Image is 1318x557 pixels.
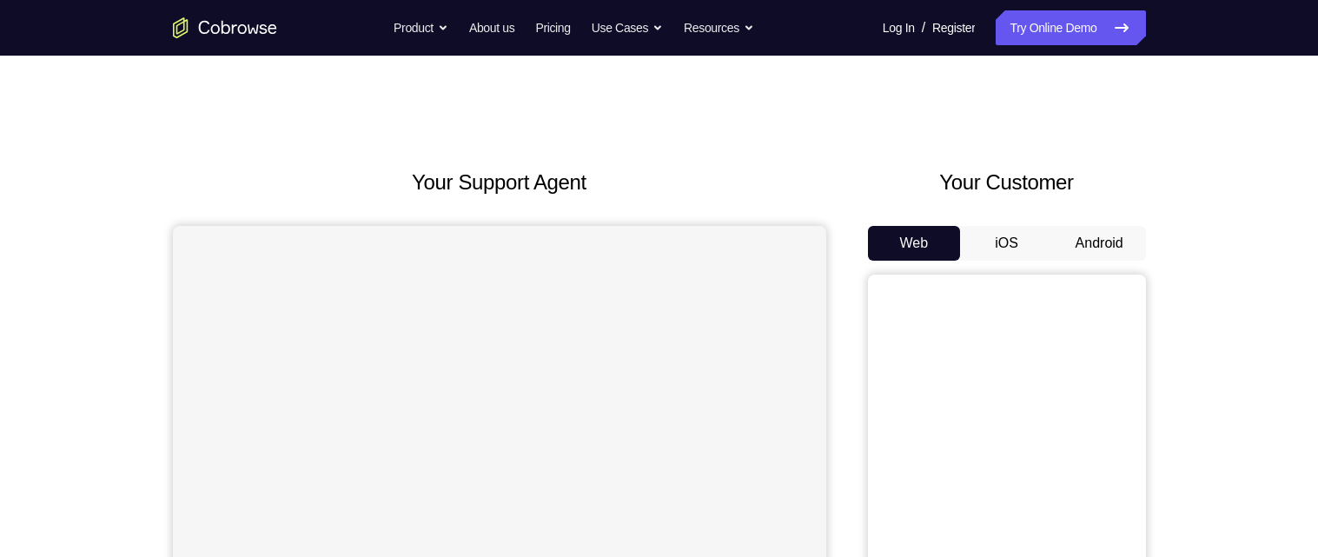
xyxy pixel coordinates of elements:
a: Log In [883,10,915,45]
a: Go to the home page [173,17,277,38]
button: Android [1053,226,1146,261]
button: Resources [684,10,754,45]
button: Use Cases [592,10,663,45]
button: Product [394,10,448,45]
button: iOS [960,226,1053,261]
span: / [922,17,925,38]
a: Register [932,10,975,45]
a: Try Online Demo [996,10,1145,45]
button: Web [868,226,961,261]
h2: Your Customer [868,167,1146,198]
a: About us [469,10,514,45]
a: Pricing [535,10,570,45]
h2: Your Support Agent [173,167,826,198]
